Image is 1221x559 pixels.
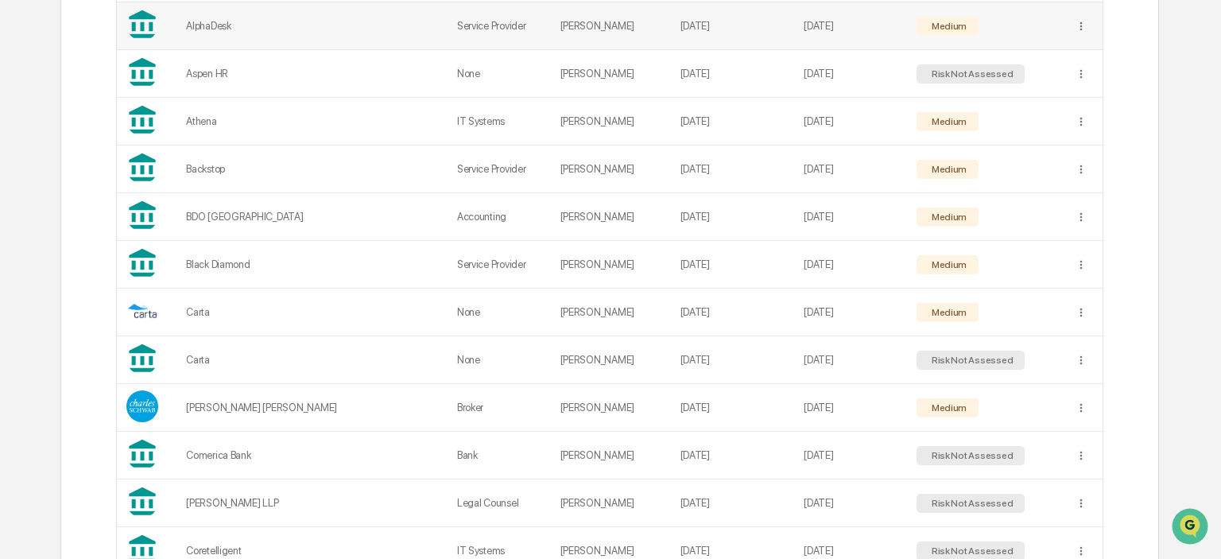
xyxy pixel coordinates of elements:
[671,2,795,50] td: [DATE]
[928,116,967,127] div: Medium
[448,50,551,98] td: None
[551,146,671,193] td: [PERSON_NAME]
[794,384,907,432] td: [DATE]
[551,241,671,289] td: [PERSON_NAME]
[671,193,795,241] td: [DATE]
[928,355,1014,366] div: Risk Not Assessed
[16,33,289,59] p: How can we help?
[186,211,438,223] div: BDO [GEOGRAPHIC_DATA]
[32,200,103,216] span: Preclearance
[126,390,158,422] img: Vendor Logo
[794,432,907,479] td: [DATE]
[448,193,551,241] td: Accounting
[115,202,128,215] div: 🗄️
[928,259,967,270] div: Medium
[551,50,671,98] td: [PERSON_NAME]
[928,307,967,318] div: Medium
[186,258,438,270] div: Black Diamond
[186,115,438,127] div: Athena
[551,2,671,50] td: [PERSON_NAME]
[794,98,907,146] td: [DATE]
[928,498,1014,509] div: Risk Not Assessed
[131,200,197,216] span: Attestations
[54,138,201,150] div: We're available if you need us!
[16,202,29,215] div: 🖐️
[794,2,907,50] td: [DATE]
[448,479,551,527] td: Legal Counsel
[671,98,795,146] td: [DATE]
[186,68,438,80] div: Aspen HR
[928,545,1014,557] div: Risk Not Assessed
[671,289,795,336] td: [DATE]
[794,50,907,98] td: [DATE]
[671,50,795,98] td: [DATE]
[32,231,100,247] span: Data Lookup
[16,232,29,245] div: 🔎
[794,289,907,336] td: [DATE]
[551,289,671,336] td: [PERSON_NAME]
[928,68,1014,80] div: Risk Not Assessed
[186,354,438,366] div: Carta
[794,479,907,527] td: [DATE]
[448,2,551,50] td: Service Provider
[1170,507,1213,549] iframe: Open customer support
[671,336,795,384] td: [DATE]
[794,336,907,384] td: [DATE]
[551,384,671,432] td: [PERSON_NAME]
[551,432,671,479] td: [PERSON_NAME]
[448,241,551,289] td: Service Provider
[671,146,795,193] td: [DATE]
[794,241,907,289] td: [DATE]
[158,270,192,281] span: Pylon
[448,384,551,432] td: Broker
[448,146,551,193] td: Service Provider
[16,122,45,150] img: 1746055101610-c473b297-6a78-478c-a979-82029cc54cd1
[928,450,1014,461] div: Risk Not Assessed
[186,545,438,557] div: Coretelligent
[112,269,192,281] a: Powered byPylon
[551,193,671,241] td: [PERSON_NAME]
[109,194,203,223] a: 🗄️Attestations
[10,194,109,223] a: 🖐️Preclearance
[928,164,967,175] div: Medium
[928,212,967,223] div: Medium
[186,449,438,461] div: Comerica Bank
[551,336,671,384] td: [PERSON_NAME]
[671,479,795,527] td: [DATE]
[186,306,438,318] div: Carta
[448,289,551,336] td: None
[928,402,967,413] div: Medium
[671,432,795,479] td: [DATE]
[671,241,795,289] td: [DATE]
[448,336,551,384] td: None
[10,224,107,253] a: 🔎Data Lookup
[448,432,551,479] td: Bank
[448,98,551,146] td: IT Systems
[186,497,438,509] div: [PERSON_NAME] LLP
[671,384,795,432] td: [DATE]
[186,402,438,413] div: [PERSON_NAME] [PERSON_NAME]
[54,122,261,138] div: Start new chat
[270,126,289,146] button: Start new chat
[928,21,967,32] div: Medium
[126,295,158,327] img: Vendor Logo
[186,163,438,175] div: Backstop
[186,20,438,32] div: AlphaDesk
[551,479,671,527] td: [PERSON_NAME]
[794,146,907,193] td: [DATE]
[794,193,907,241] td: [DATE]
[551,98,671,146] td: [PERSON_NAME]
